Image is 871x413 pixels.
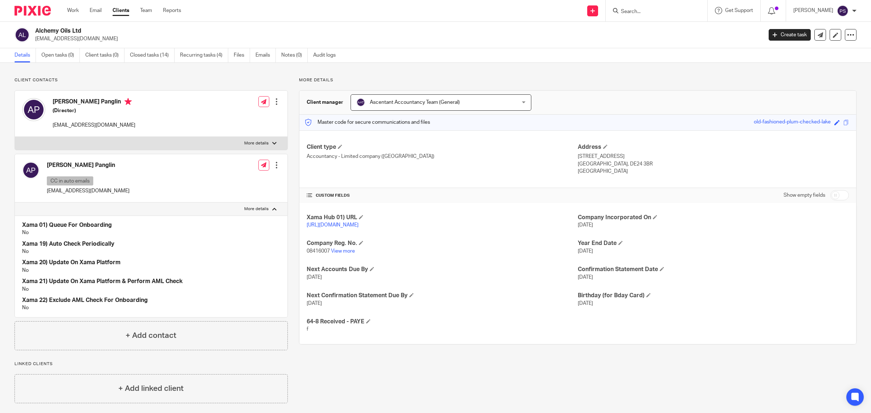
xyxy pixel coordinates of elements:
[53,122,135,129] p: [EMAIL_ADDRESS][DOMAIN_NAME]
[255,48,276,62] a: Emails
[15,361,288,367] p: Linked clients
[15,6,51,16] img: Pixie
[22,248,280,255] p: No
[578,249,593,254] span: [DATE]
[307,193,578,199] h4: CUSTOM FIELDS
[163,7,181,14] a: Reports
[305,119,430,126] p: Master code for secure communications and files
[22,98,45,121] img: svg%3E
[725,8,753,13] span: Get Support
[837,5,848,17] img: svg%3E
[307,153,578,160] p: Accountancy - Limited company ([GEOGRAPHIC_DATA])
[124,98,132,105] i: Primary
[578,222,593,228] span: [DATE]
[307,99,343,106] h3: Client manager
[578,168,849,175] p: [GEOGRAPHIC_DATA]
[22,240,280,248] h4: Xama 19) Auto Check Periodically
[130,48,175,62] a: Closed tasks (14)
[22,161,40,179] img: svg%3E
[299,77,856,83] p: More details
[234,48,250,62] a: Files
[307,222,359,228] a: [URL][DOMAIN_NAME]
[85,48,124,62] a: Client tasks (0)
[15,27,30,42] img: svg%3E
[35,27,613,35] h2: Alchemy Oils Ltd
[769,29,811,41] a: Create task
[22,259,280,266] h4: Xama 20) Update On Xama Platform
[331,249,355,254] a: View more
[307,143,578,151] h4: Client type
[307,327,308,332] span: f
[180,48,228,62] a: Recurring tasks (4)
[22,286,280,293] p: No
[784,192,825,199] label: Show empty fields
[53,107,135,114] h5: (Director)
[578,301,593,306] span: [DATE]
[22,297,280,304] h4: Xama 22) Exclude AML Check For Onboarding
[307,301,322,306] span: [DATE]
[578,266,849,273] h4: Confirmation Statement Date
[35,35,758,42] p: [EMAIL_ADDRESS][DOMAIN_NAME]
[620,9,686,15] input: Search
[22,267,280,274] p: No
[754,118,831,127] div: old-fashioned-plum-checked-lake
[15,77,288,83] p: Client contacts
[793,7,833,14] p: [PERSON_NAME]
[47,187,130,195] p: [EMAIL_ADDRESS][DOMAIN_NAME]
[22,221,280,229] h4: Xama 01) Queue For Onboarding
[307,318,578,326] h4: 64-8 Received - PAYE
[356,98,365,107] img: svg%3E
[118,383,184,394] h4: + Add linked client
[126,330,176,341] h4: + Add contact
[90,7,102,14] a: Email
[578,214,849,221] h4: Company Incorporated On
[244,140,269,146] p: More details
[41,48,80,62] a: Open tasks (0)
[313,48,341,62] a: Audit logs
[22,229,280,236] p: No
[578,143,849,151] h4: Address
[47,161,130,169] h4: [PERSON_NAME] Panglin
[307,275,322,280] span: [DATE]
[370,100,460,105] span: Ascentant Accountancy Team (General)
[113,7,129,14] a: Clients
[22,278,280,285] h4: Xama 21) Update On Xama Platform & Perform AML Check
[244,206,269,212] p: More details
[22,304,280,311] p: No
[15,48,36,62] a: Details
[307,240,578,247] h4: Company Reg. No.
[307,266,578,273] h4: Next Accounts Due By
[578,240,849,247] h4: Year End Date
[307,292,578,299] h4: Next Confirmation Statement Due By
[578,292,849,299] h4: Birthday (for Bday Card)
[578,160,849,168] p: [GEOGRAPHIC_DATA], DE24 3BR
[307,214,578,221] h4: Xama Hub 01) URL
[578,153,849,160] p: [STREET_ADDRESS]
[281,48,308,62] a: Notes (0)
[140,7,152,14] a: Team
[578,275,593,280] span: [DATE]
[47,176,93,185] p: CC in auto emails
[53,98,135,107] h4: [PERSON_NAME] Panglin
[307,249,330,254] span: 08416007
[67,7,79,14] a: Work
